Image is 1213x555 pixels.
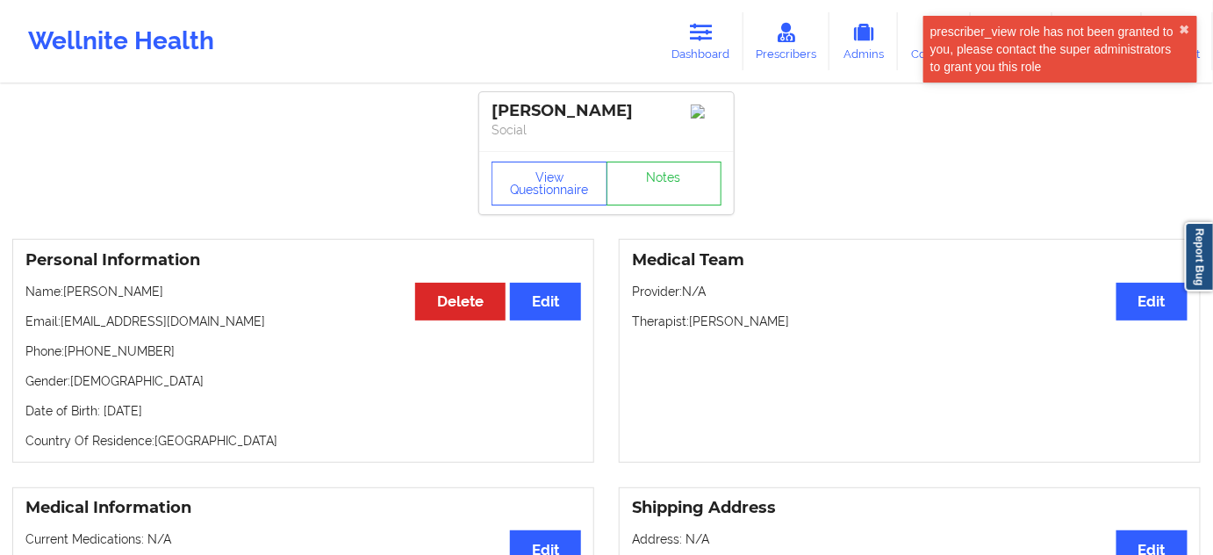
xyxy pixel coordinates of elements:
h3: Shipping Address [632,498,1188,518]
p: Country Of Residence: [GEOGRAPHIC_DATA] [25,432,581,450]
p: Date of Birth: [DATE] [25,402,581,420]
a: Notes [606,162,722,205]
h3: Medical Information [25,498,581,518]
p: Address: N/A [632,530,1188,548]
p: Name: [PERSON_NAME] [25,283,581,300]
p: Provider: N/A [632,283,1188,300]
h3: Medical Team [632,250,1188,270]
button: Edit [510,283,581,321]
button: View Questionnaire [492,162,607,205]
p: Therapist: [PERSON_NAME] [632,313,1188,330]
p: Phone: [PHONE_NUMBER] [25,342,581,360]
img: Image%2Fplaceholer-image.png [691,105,721,119]
a: Report Bug [1185,222,1213,292]
h3: Personal Information [25,250,581,270]
p: Social [492,121,721,139]
a: Coaches [898,12,971,70]
p: Current Medications: N/A [25,530,581,548]
button: close [1180,23,1190,37]
p: Email: [EMAIL_ADDRESS][DOMAIN_NAME] [25,313,581,330]
p: Gender: [DEMOGRAPHIC_DATA] [25,372,581,390]
a: Admins [829,12,898,70]
a: Prescribers [743,12,830,70]
a: Dashboard [659,12,743,70]
div: [PERSON_NAME] [492,101,721,121]
button: Edit [1116,283,1188,321]
button: Delete [415,283,506,321]
div: prescriber_view role has not been granted to you, please contact the super administrators to gran... [930,23,1180,76]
